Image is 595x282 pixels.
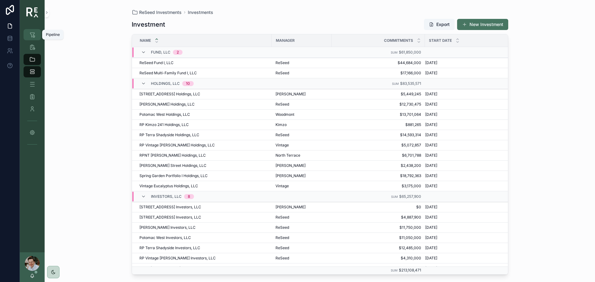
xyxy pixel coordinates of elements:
[425,184,505,189] a: [DATE]
[425,215,505,220] a: [DATE]
[335,143,421,148] a: $5,072,857
[335,184,421,189] a: $3,175,000
[425,173,505,178] a: [DATE]
[139,60,268,65] a: ReSeed Fund I, LLC
[151,50,170,55] span: Fund, LLC
[425,102,437,107] span: [DATE]
[139,112,190,117] span: Potomac West Holdings, LLC
[335,225,421,230] a: $11,750,000
[335,235,421,240] span: $11,050,000
[275,266,328,271] a: ReSeed
[425,102,505,107] a: [DATE]
[139,184,268,189] a: Vintage Eucalyptus Holdings, LLC
[275,102,328,107] a: ReSeed
[335,215,421,220] span: $4,887,900
[425,256,437,261] span: [DATE]
[275,132,289,137] span: ReSeed
[275,256,289,261] span: ReSeed
[139,215,201,220] span: [STREET_ADDRESS] Investors, LLC
[139,71,268,76] a: ReSeed Multi-Family Fund I, LLC
[139,235,268,240] a: Potomac West Investors, LLC
[139,205,268,210] a: [STREET_ADDRESS] Investors, LLC
[139,173,268,178] a: Spring Garden Portfolio I Holdings, LLC
[188,9,213,15] a: Investments
[457,19,508,30] button: New Investment
[425,215,437,220] span: [DATE]
[335,153,421,158] a: $6,701,788
[335,163,421,168] span: $2,438,200
[139,102,195,107] span: [PERSON_NAME] Holdings, LLC
[275,225,289,230] span: ReSeed
[275,112,294,117] span: Woodmont
[335,112,421,117] span: $13,701,064
[139,122,189,127] span: RP Kimzo 241 Holdings, LLC
[425,173,437,178] span: [DATE]
[139,225,268,230] a: [PERSON_NAME] Investors, LLC
[139,235,191,240] span: Potomac West Investors, LLC
[425,132,505,137] a: [DATE]
[275,122,328,127] a: Kimzo
[275,60,289,65] span: ReSeed
[177,50,179,55] div: 2
[151,81,180,86] span: Holdings, LLC
[424,19,455,30] button: Export
[275,163,328,168] a: [PERSON_NAME]
[400,81,421,86] span: $83,535,571
[275,235,289,240] span: ReSeed
[391,195,398,198] small: Sum
[139,205,201,210] span: [STREET_ADDRESS] Investors, LLC
[335,60,421,65] a: $44,684,000
[335,71,421,76] span: $17,166,000
[275,184,289,189] span: Vintage
[425,205,437,210] span: [DATE]
[139,60,174,65] span: ReSeed Fund I, LLC
[425,256,505,261] a: [DATE]
[186,81,190,86] div: 10
[425,153,437,158] span: [DATE]
[425,235,437,240] span: [DATE]
[425,266,437,271] span: [DATE]
[132,9,182,15] a: ReSeed Investments
[275,245,289,250] span: ReSeed
[275,235,328,240] a: ReSeed
[151,194,182,199] span: Investors, LLC
[425,205,505,210] a: [DATE]
[26,7,38,17] img: App logo
[391,269,398,272] small: Sum
[139,163,268,168] a: [PERSON_NAME] Street Holdings, LLC
[139,163,206,168] span: [PERSON_NAME] Street Holdings, LLC
[425,92,505,97] a: [DATE]
[425,92,437,97] span: [DATE]
[139,112,268,117] a: Potomac West Holdings, LLC
[139,245,200,250] span: RP Terra Shadyside Investors, LLC
[425,71,505,76] a: [DATE]
[335,102,421,107] span: $12,730,475
[139,122,268,127] a: RP Kimzo 241 Holdings, LLC
[425,143,505,148] a: [DATE]
[139,256,216,261] span: RP Vintage [PERSON_NAME] Investors, LLC
[139,9,182,15] span: ReSeed Investments
[425,235,505,240] a: [DATE]
[139,266,207,271] span: RPNT [PERSON_NAME] Investors, LLC
[335,256,421,261] a: $4,310,000
[276,38,295,43] span: Manager
[139,184,198,189] span: Vintage Eucalyptus Holdings, LLC
[275,225,328,230] a: ReSeed
[425,245,437,250] span: [DATE]
[429,38,452,43] span: Start Date
[275,153,328,158] a: North Terrace
[139,102,268,107] a: [PERSON_NAME] Holdings, LLC
[425,163,505,168] a: [DATE]
[132,20,165,29] h1: Investment
[188,194,190,199] div: 8
[275,102,289,107] span: ReSeed
[139,143,268,148] a: RP Vintage [PERSON_NAME] Holdings, LLC
[139,71,197,76] span: ReSeed Multi-Family Fund I, LLC
[335,173,421,178] span: $18,792,363
[335,205,421,210] span: $0
[275,215,289,220] span: ReSeed
[275,245,328,250] a: ReSeed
